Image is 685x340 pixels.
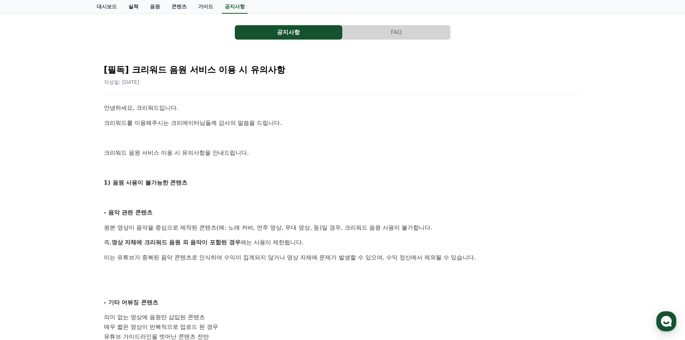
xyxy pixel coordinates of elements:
strong: 1) 음원 사용이 불가능한 콘텐츠 [104,179,188,186]
p: 크리워드 음원 서비스 이용 시 유의사항을 안내드립니다. [104,148,581,158]
strong: - 음악 관련 콘텐츠 [104,209,152,216]
h2: [필독] 크리워드 음원 서비스 이용 시 유의사항 [104,64,581,76]
strong: - 기타 어뷰징 콘텐츠 [104,299,158,306]
p: 크리워드를 이용해주시는 크리에이터님들께 감사의 말씀을 드립니다. [104,118,581,128]
li: 의미 없는 영상에 음원만 삽입된 콘텐츠 [104,313,581,322]
span: 설정 [111,239,120,245]
a: FAQ [343,25,451,40]
p: 즉, 에는 사용이 제한됩니다. [104,238,581,247]
span: 대화 [66,239,74,245]
p: 원본 영상이 음악을 중심으로 제작된 콘텐츠(예: 노래 커버, 연주 영상, 무대 영상, 등)일 경우, 크리워드 음원 사용이 불가합니다. [104,223,581,232]
a: 홈 [2,228,47,246]
a: 설정 [93,228,138,246]
p: 안녕하세요, 크리워드입니다. [104,103,581,113]
li: 매우 짧은 영상이 반복적으로 업로드 된 경우 [104,322,581,332]
strong: 영상 자체에 크리워드 음원 외 음악이 포함된 경우 [111,239,241,246]
a: 대화 [47,228,93,246]
span: 홈 [23,239,27,245]
span: 작성일: [DATE] [104,79,140,85]
button: 공지사항 [235,25,342,40]
button: FAQ [343,25,450,40]
p: 이는 유튜브가 중복된 음악 콘텐츠로 인식하여 수익이 집계되지 않거나 영상 자체에 문제가 발생할 수 있으며, 수익 정산에서 제외될 수 있습니다. [104,253,581,262]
